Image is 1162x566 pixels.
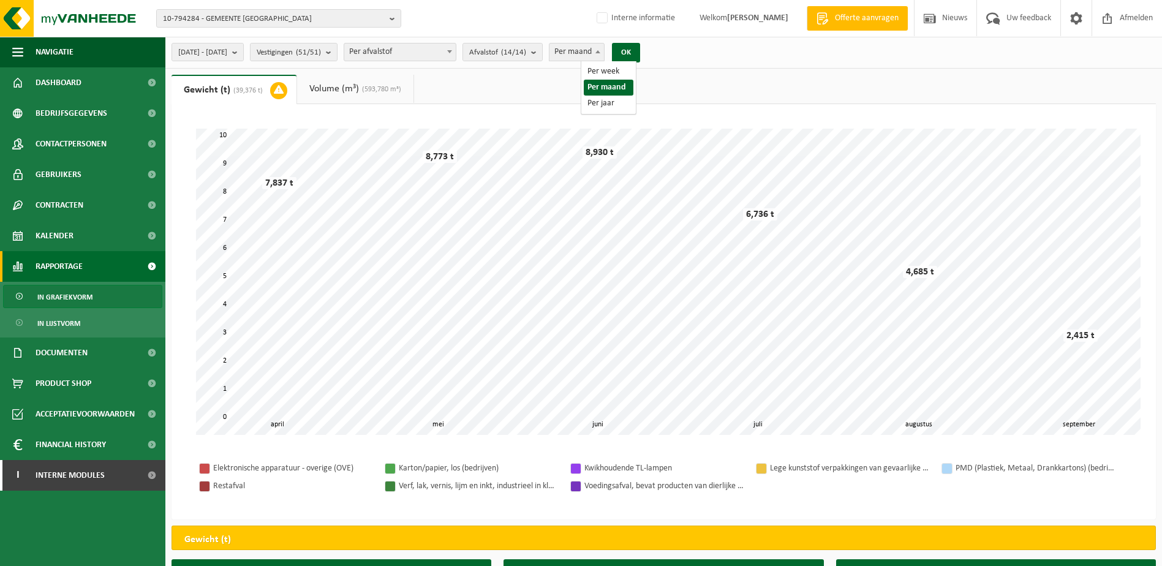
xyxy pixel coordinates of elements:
[36,338,88,368] span: Documenten
[172,526,243,553] h2: Gewicht (t)
[1063,330,1098,342] div: 2,415 t
[262,177,296,189] div: 7,837 t
[36,460,105,491] span: Interne modules
[584,461,744,476] div: Kwikhoudende TL-lampen
[583,146,617,159] div: 8,930 t
[250,43,338,61] button: Vestigingen(51/51)
[36,368,91,399] span: Product Shop
[584,478,744,494] div: Voedingsafval, bevat producten van dierlijke oorsprong, onverpakt, categorie 3
[903,266,937,278] div: 4,685 t
[36,159,81,190] span: Gebruikers
[462,43,543,61] button: Afvalstof(14/14)
[549,43,604,61] span: Per maand
[956,461,1115,476] div: PMD (Plastiek, Metaal, Drankkartons) (bedrijven)
[213,478,372,494] div: Restafval
[36,429,106,460] span: Financial History
[296,48,321,56] count: (51/51)
[743,208,777,221] div: 6,736 t
[770,461,929,476] div: Lege kunststof verpakkingen van gevaarlijke stoffen
[213,461,372,476] div: Elektronische apparatuur - overige (OVE)
[727,13,788,23] strong: [PERSON_NAME]
[257,43,321,62] span: Vestigingen
[3,285,162,308] a: In grafiekvorm
[36,129,107,159] span: Contactpersonen
[423,151,457,163] div: 8,773 t
[832,12,902,25] span: Offerte aanvragen
[807,6,908,31] a: Offerte aanvragen
[12,460,23,491] span: I
[297,75,413,103] a: Volume (m³)
[344,43,456,61] span: Per afvalstof
[36,67,81,98] span: Dashboard
[36,98,107,129] span: Bedrijfsgegevens
[36,190,83,221] span: Contracten
[230,87,263,94] span: (39,376 t)
[584,80,633,96] li: Per maand
[37,312,80,335] span: In lijstvorm
[36,221,74,251] span: Kalender
[172,43,244,61] button: [DATE] - [DATE]
[36,399,135,429] span: Acceptatievoorwaarden
[156,9,401,28] button: 10-794284 - GEMEENTE [GEOGRAPHIC_DATA]
[163,10,385,28] span: 10-794284 - GEMEENTE [GEOGRAPHIC_DATA]
[37,285,92,309] span: In grafiekvorm
[584,64,633,80] li: Per week
[399,478,558,494] div: Verf, lak, vernis, lijm en inkt, industrieel in kleinverpakking
[3,311,162,334] a: In lijstvorm
[469,43,526,62] span: Afvalstof
[399,461,558,476] div: Karton/papier, los (bedrijven)
[36,251,83,282] span: Rapportage
[36,37,74,67] span: Navigatie
[584,96,633,111] li: Per jaar
[359,86,401,93] span: (593,780 m³)
[549,43,605,61] span: Per maand
[178,43,227,62] span: [DATE] - [DATE]
[501,48,526,56] count: (14/14)
[172,75,296,104] a: Gewicht (t)
[594,9,675,28] label: Interne informatie
[612,43,640,62] button: OK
